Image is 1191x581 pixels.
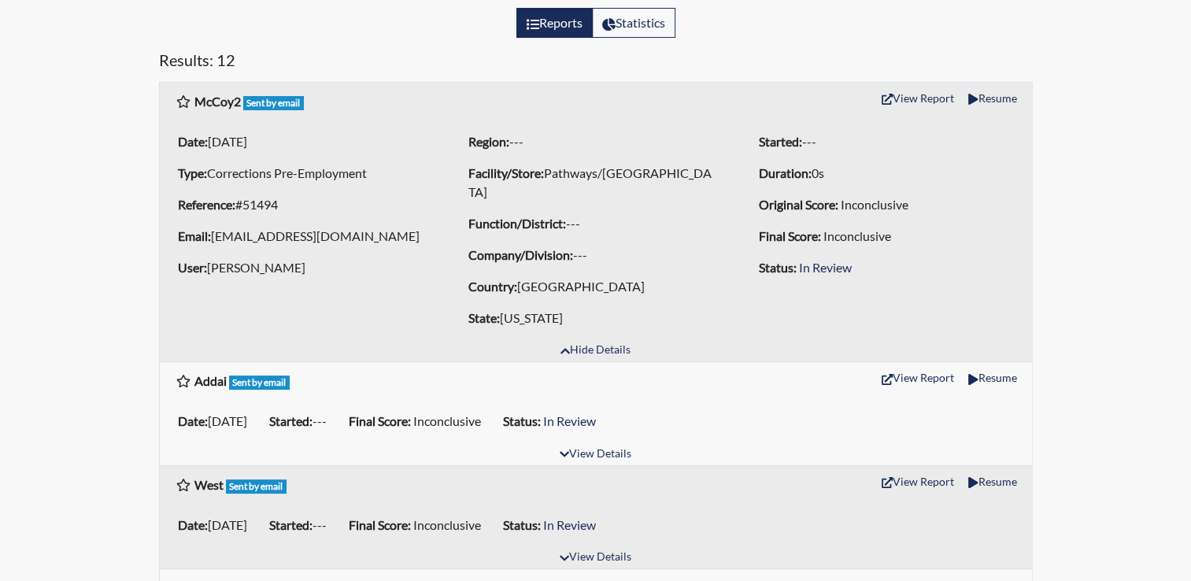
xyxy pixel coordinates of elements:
b: Function/District: [468,216,566,231]
span: In Review [543,413,596,428]
b: Final Score: [349,413,411,428]
span: Sent by email [243,96,305,110]
li: #51494 [172,192,438,217]
button: View Details [553,444,638,465]
button: Resume [961,469,1023,494]
li: 0s [753,161,1019,186]
button: Resume [961,86,1023,110]
b: Reference: [178,197,235,212]
li: --- [263,513,342,538]
button: View Report [875,86,961,110]
li: --- [462,129,729,154]
span: Inconclusive [413,413,481,428]
b: Country: [468,279,517,294]
li: --- [263,409,342,434]
b: Started: [759,134,802,149]
li: [PERSON_NAME] [172,255,438,280]
button: Hide Details [553,340,638,361]
span: Sent by email [229,376,290,390]
label: View statistics about completed interviews [592,8,675,38]
li: [US_STATE] [462,305,729,331]
span: Sent by email [226,479,287,494]
b: McCoy2 [194,94,241,109]
b: Duration: [759,165,812,180]
b: Final Score: [759,228,821,243]
b: Original Score: [759,197,838,212]
li: [DATE] [172,409,263,434]
b: Region: [468,134,509,149]
b: Date: [178,413,208,428]
b: Date: [178,517,208,532]
b: Type: [178,165,207,180]
li: [GEOGRAPHIC_DATA] [462,274,729,299]
button: Resume [961,365,1023,390]
span: In Review [543,517,596,532]
span: Inconclusive [841,197,908,212]
b: Date: [178,134,208,149]
b: Status: [759,260,797,275]
li: --- [462,211,729,236]
li: --- [462,242,729,268]
span: Inconclusive [823,228,891,243]
b: Company/Division: [468,247,573,262]
h5: Results: 12 [159,50,1033,76]
li: [EMAIL_ADDRESS][DOMAIN_NAME] [172,224,438,249]
li: --- [753,129,1019,154]
span: In Review [799,260,852,275]
li: Corrections Pre-Employment [172,161,438,186]
b: Status: [503,413,541,428]
b: Addai [194,373,227,388]
button: View Report [875,365,961,390]
b: State: [468,310,500,325]
b: Facility/Store: [468,165,544,180]
li: [DATE] [172,129,438,154]
b: Status: [503,517,541,532]
b: Started: [269,413,313,428]
button: View Details [553,547,638,568]
b: Final Score: [349,517,411,532]
b: Email: [178,228,211,243]
b: User: [178,260,207,275]
b: West [194,477,224,492]
b: Started: [269,517,313,532]
button: View Report [875,469,961,494]
li: [DATE] [172,513,263,538]
label: View the list of reports [516,8,593,38]
span: Inconclusive [413,517,481,532]
li: Pathways/[GEOGRAPHIC_DATA] [462,161,729,205]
